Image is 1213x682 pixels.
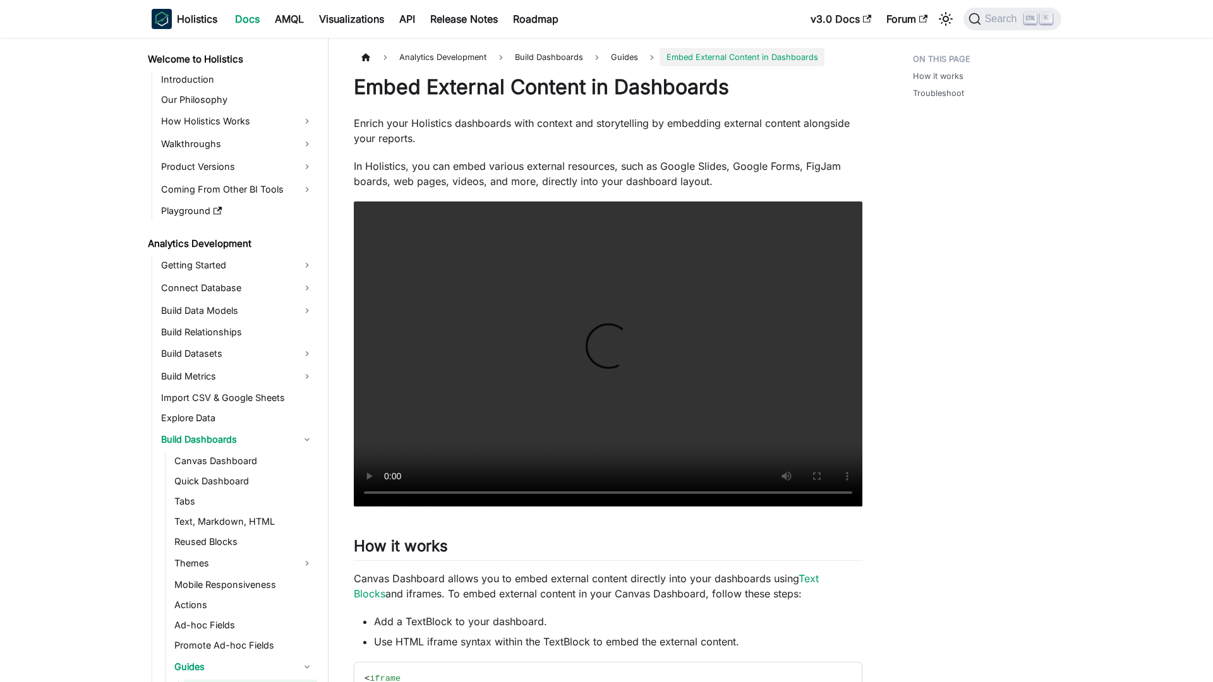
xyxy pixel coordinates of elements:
[157,278,317,298] a: Connect Database
[157,344,317,364] a: Build Datasets
[144,51,317,68] a: Welcome to Holistics
[157,366,317,386] a: Build Metrics
[354,48,862,66] nav: Breadcrumbs
[354,75,862,100] h1: Embed External Content in Dashboards
[157,157,317,177] a: Product Versions
[171,657,317,677] a: Guides
[374,634,862,649] li: Use HTML iframe syntax within the TextBlock to embed the external content.
[171,553,317,573] a: Themes
[803,9,879,29] a: v3.0 Docs
[936,9,956,29] button: Switch between dark and light mode (currently light mode)
[393,48,493,66] span: Analytics Development
[392,9,423,29] a: API
[171,616,317,634] a: Ad-hoc Fields
[981,13,1025,25] span: Search
[157,202,317,220] a: Playground
[144,235,317,253] a: Analytics Development
[157,134,317,154] a: Walkthroughs
[354,201,862,506] video: Your browser does not support embedding video, but you can .
[505,9,566,29] a: Roadmap
[879,9,935,29] a: Forum
[171,472,317,490] a: Quick Dashboard
[509,48,589,66] span: Build Dashboards
[157,389,317,407] a: Import CSV & Google Sheets
[913,70,963,82] a: How it works
[1040,13,1053,24] kbd: K
[423,9,505,29] a: Release Notes
[374,614,862,629] li: Add a TextBlock to your dashboard.
[171,493,317,510] a: Tabs
[157,255,317,275] a: Getting Started
[171,533,317,551] a: Reused Blocks
[171,637,317,654] a: Promote Ad-hoc Fields
[227,9,267,29] a: Docs
[157,409,317,427] a: Explore Data
[913,87,964,99] a: Troubleshoot
[354,571,862,601] p: Canvas Dashboard allows you to embed external content directly into your dashboards using and ifr...
[157,179,317,200] a: Coming From Other BI Tools
[354,116,862,146] p: Enrich your Holistics dashboards with context and storytelling by embedding external content alon...
[963,8,1061,30] button: Search (Ctrl+K)
[157,71,317,88] a: Introduction
[152,9,217,29] a: HolisticsHolistics
[171,452,317,470] a: Canvas Dashboard
[267,9,311,29] a: AMQL
[605,48,644,66] span: Guides
[157,91,317,109] a: Our Philosophy
[354,537,862,561] h2: How it works
[157,323,317,341] a: Build Relationships
[139,38,329,682] nav: Docs sidebar
[660,48,824,66] span: Embed External Content in Dashboards
[354,48,378,66] a: Home page
[171,513,317,530] a: Text, Markdown, HTML
[171,576,317,594] a: Mobile Responsiveness
[152,9,172,29] img: Holistics
[311,9,392,29] a: Visualizations
[171,596,317,614] a: Actions
[354,159,862,189] p: In Holistics, you can embed various external resources, such as Google Slides, Google Forms, FigJ...
[157,111,317,131] a: How Holistics Works
[157,429,317,450] a: Build Dashboards
[157,301,317,321] a: Build Data Models
[177,11,217,27] b: Holistics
